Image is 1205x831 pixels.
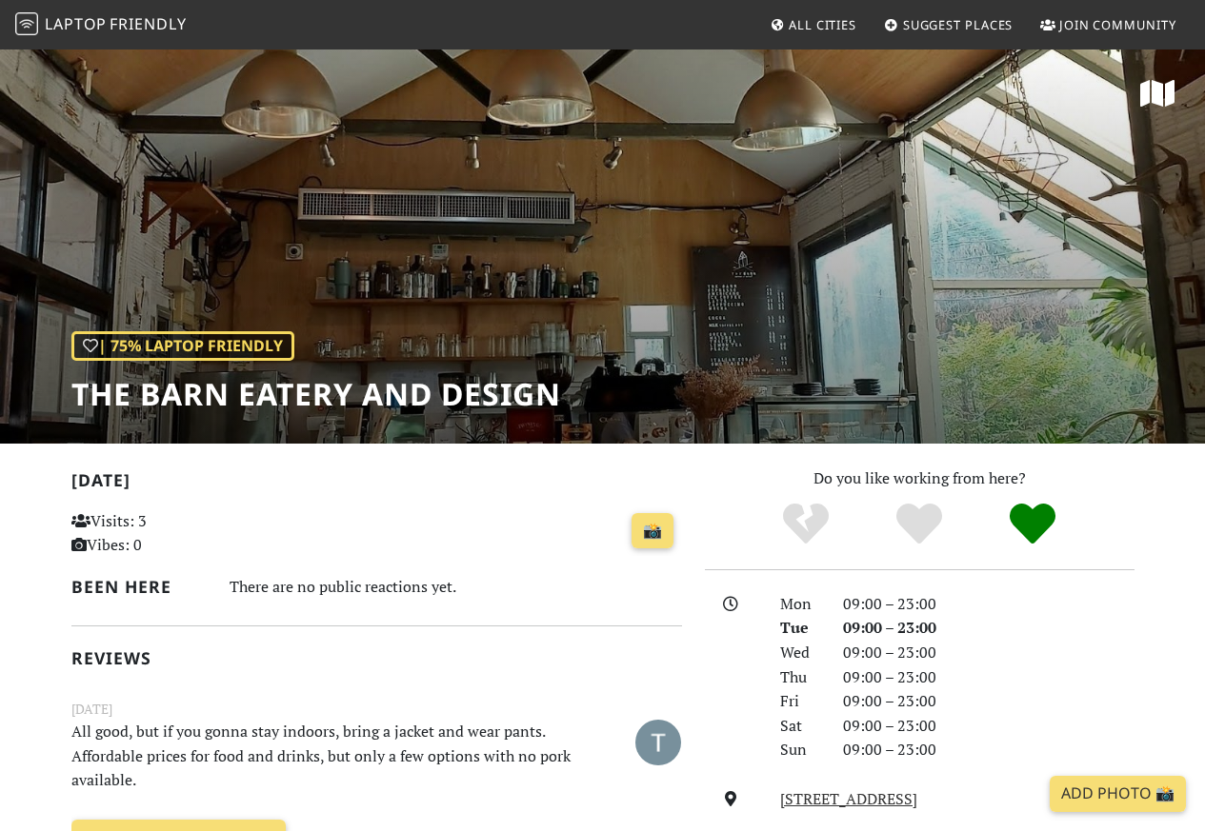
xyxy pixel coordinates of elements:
[769,641,832,665] div: Wed
[71,509,260,558] p: Visits: 3 Vibes: 0
[1059,16,1176,33] span: Join Community
[45,13,107,34] span: Laptop
[769,689,832,714] div: Fri
[15,9,187,42] a: LaptopFriendly LaptopFriendly
[769,665,832,690] div: Thu
[635,720,681,765] img: 2026-temirlan.jpg
[832,714,1146,739] div: 09:00 – 23:00
[832,665,1146,690] div: 09:00 – 23:00
[789,16,856,33] span: All Cities
[876,8,1021,42] a: Suggest Places
[975,501,1089,548] div: Definitely!
[762,8,864,42] a: All Cities
[71,376,561,412] h1: The Barn Eatery And Design
[1050,776,1186,812] a: Add Photo 📸
[71,648,682,668] h2: Reviews
[903,16,1014,33] span: Suggest Places
[832,641,1146,665] div: 09:00 – 23:00
[635,730,681,751] span: Temirlan Bolurov
[705,466,1135,491] p: Do you like working from here?
[71,470,682,498] h2: [DATE]
[832,592,1146,617] div: 09:00 – 23:00
[769,738,832,762] div: Sun
[15,12,38,35] img: LaptopFriendly
[60,699,693,720] small: [DATE]
[832,689,1146,714] div: 09:00 – 23:00
[230,573,682,601] div: There are no public reactions yet.
[769,714,832,739] div: Sat
[60,720,588,793] p: All good, but if you gonna stay indoors, bring a jacket and wear pants. Affordable prices for foo...
[832,738,1146,762] div: 09:00 – 23:00
[110,13,186,34] span: Friendly
[71,331,294,362] div: | 75% Laptop Friendly
[863,501,976,548] div: Yes
[769,616,832,641] div: Tue
[769,592,832,617] div: Mon
[632,513,673,549] a: 📸
[1033,8,1184,42] a: Join Community
[780,788,917,809] a: [STREET_ADDRESS]
[750,501,863,548] div: No
[832,616,1146,641] div: 09:00 – 23:00
[71,577,207,597] h2: Been here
